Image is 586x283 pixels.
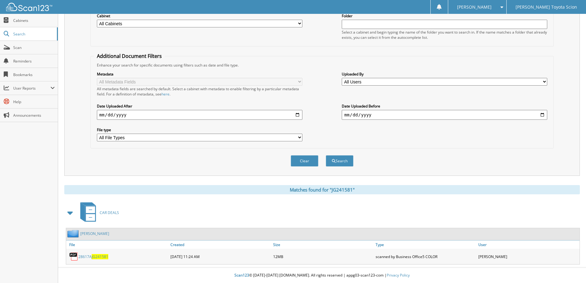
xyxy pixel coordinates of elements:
label: Date Uploaded Before [342,103,547,109]
span: [PERSON_NAME] [457,5,492,9]
label: Cabinet [97,13,302,18]
label: Metadata [97,71,302,77]
div: 12MB [272,250,374,263]
label: File type [97,127,302,132]
label: Date Uploaded After [97,103,302,109]
span: [PERSON_NAME] Toyota Scion [516,5,577,9]
div: [PERSON_NAME] [477,250,580,263]
div: Select a cabinet and begin typing the name of the folder you want to search in. If the name match... [342,30,547,40]
div: All metadata fields are searched by default. Select a cabinet with metadata to enable filtering b... [97,86,302,97]
div: © [DATE]-[DATE] [DOMAIN_NAME]. All rights reserved | appg03-scan123-com | [58,268,586,283]
span: JG241581 [92,254,108,259]
span: Search [13,31,54,37]
span: Help [13,99,55,104]
div: Enhance your search for specific documents using filters such as date and file type. [94,63,550,68]
span: Bookmarks [13,72,55,77]
img: PDF.png [69,252,78,261]
span: Cabinets [13,18,55,23]
label: Uploaded By [342,71,547,77]
span: User Reports [13,86,50,91]
input: start [97,110,302,120]
a: File [66,241,169,249]
img: scan123-logo-white.svg [6,3,52,11]
a: here [161,91,169,97]
span: Announcements [13,113,55,118]
a: 28617AJG241581 [78,254,108,259]
a: User [477,241,580,249]
a: Type [374,241,477,249]
div: [DATE] 11:24 AM [169,250,272,263]
span: Reminders [13,59,55,64]
a: Size [272,241,374,249]
span: Scan123 [234,273,249,278]
input: end [342,110,547,120]
span: CAR DEALS [100,210,119,215]
a: Privacy Policy [387,273,410,278]
img: folder2.png [67,230,80,237]
button: Clear [291,155,318,167]
a: Created [169,241,272,249]
legend: Additional Document Filters [94,53,165,59]
iframe: Chat Widget [555,253,586,283]
a: [PERSON_NAME] [80,231,109,236]
span: Scan [13,45,55,50]
div: Matches found for "JG241581" [64,185,580,194]
button: Search [326,155,353,167]
div: scanned by Business Office5 COLOR [374,250,477,263]
a: CAR DEALS [77,200,119,225]
label: Folder [342,13,547,18]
